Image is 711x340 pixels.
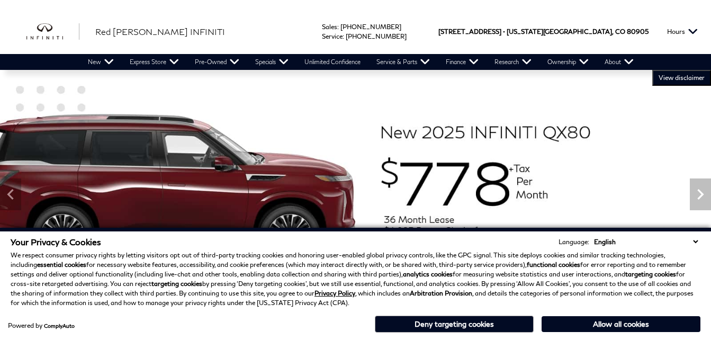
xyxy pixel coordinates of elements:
a: infiniti [26,23,79,40]
span: Service [322,32,343,40]
a: Service & Parts [368,54,438,70]
strong: essential cookies [37,261,86,269]
a: New [80,54,122,70]
a: Express Store [122,54,187,70]
button: VIEW DISCLAIMER [652,70,711,86]
a: [STREET_ADDRESS] • [US_STATE][GEOGRAPHIC_DATA], CO 80905 [438,28,649,35]
strong: targeting cookies [151,280,202,288]
span: Your Privacy & Cookies [11,237,101,247]
a: Pre-Owned [187,54,247,70]
span: Red [PERSON_NAME] INFINITI [95,26,225,37]
a: Specials [247,54,296,70]
a: About [597,54,642,70]
a: Ownership [539,54,597,70]
strong: Arbitration Provision [410,289,472,297]
div: Next [690,178,711,210]
button: Allow all cookies [542,316,700,332]
a: [PHONE_NUMBER] [346,32,407,40]
img: INFINITI [26,23,79,40]
span: [STREET_ADDRESS] • [438,9,505,54]
span: CO [615,9,625,54]
strong: analytics cookies [403,270,453,278]
span: : [343,32,344,40]
strong: functional cookies [527,261,580,269]
div: Language: [559,239,589,245]
a: [PHONE_NUMBER] [340,23,401,31]
span: Sales [322,23,337,31]
span: 80905 [627,9,649,54]
a: Unlimited Confidence [296,54,368,70]
span: VIEW DISCLAIMER [659,74,705,82]
span: [US_STATE][GEOGRAPHIC_DATA], [507,9,614,54]
a: Research [487,54,539,70]
div: Powered by [8,323,75,329]
a: Privacy Policy [314,289,355,297]
a: Red [PERSON_NAME] INFINITI [95,25,225,38]
span: : [337,23,339,31]
button: Open the hours dropdown [662,9,703,54]
select: Language Select [591,237,700,247]
a: ComplyAuto [44,323,75,329]
p: We respect consumer privacy rights by letting visitors opt out of third-party tracking cookies an... [11,250,700,308]
a: Finance [438,54,487,70]
strong: targeting cookies [625,270,676,278]
button: Deny targeting cookies [375,316,534,333]
nav: Main Navigation [80,54,642,70]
